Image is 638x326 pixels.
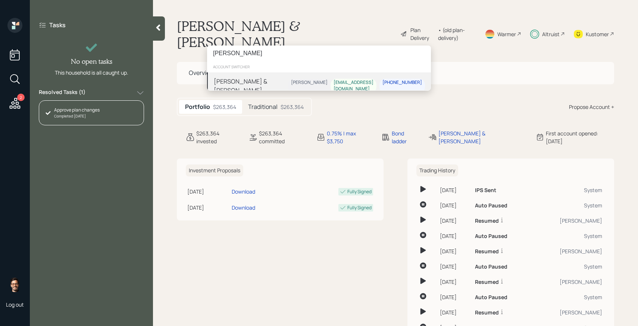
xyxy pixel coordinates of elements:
div: [EMAIL_ADDRESS][DOMAIN_NAME] [334,80,373,93]
div: account switcher [207,61,431,72]
input: Type a command or search… [207,46,431,61]
div: [PERSON_NAME] & [PERSON_NAME] [214,77,288,95]
div: [PERSON_NAME] [291,80,328,86]
div: [PHONE_NUMBER] [382,80,422,86]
